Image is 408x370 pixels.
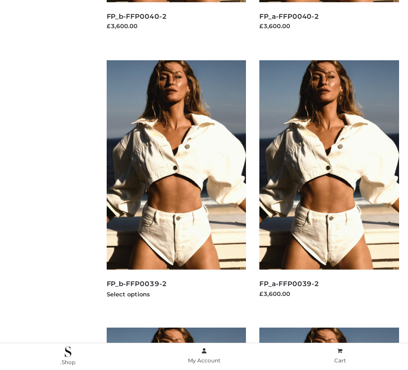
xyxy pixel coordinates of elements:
[272,346,408,366] a: Cart
[188,357,221,364] span: My Account
[107,291,150,298] a: Select options
[107,21,246,30] div: £3,600.00
[60,359,75,366] span: .Shop
[259,289,399,298] div: £3,600.00
[259,21,399,30] div: £3,600.00
[334,357,346,364] span: Cart
[136,346,272,366] a: My Account
[107,279,167,288] a: FP_b-FFP0039-2
[107,12,167,21] a: FP_b-FFP0040-2
[259,12,319,21] a: FP_a-FFP0040-2
[65,346,71,357] img: .Shop
[259,279,319,288] a: FP_a-FFP0039-2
